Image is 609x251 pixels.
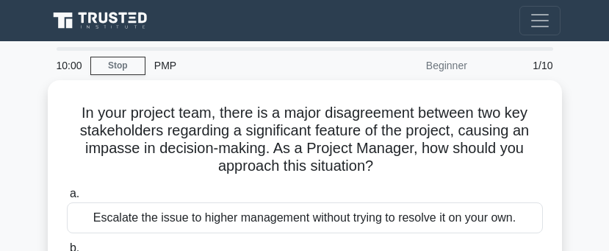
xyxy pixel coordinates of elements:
[519,6,561,35] button: Toggle navigation
[347,51,476,80] div: Beginner
[67,202,543,233] div: Escalate the issue to higher management without trying to resolve it on your own.
[48,51,90,80] div: 10:00
[90,57,145,75] a: Stop
[65,104,544,176] h5: In your project team, there is a major disagreement between two key stakeholders regarding a sign...
[476,51,562,80] div: 1/10
[145,51,347,80] div: PMP
[70,187,79,199] span: a.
